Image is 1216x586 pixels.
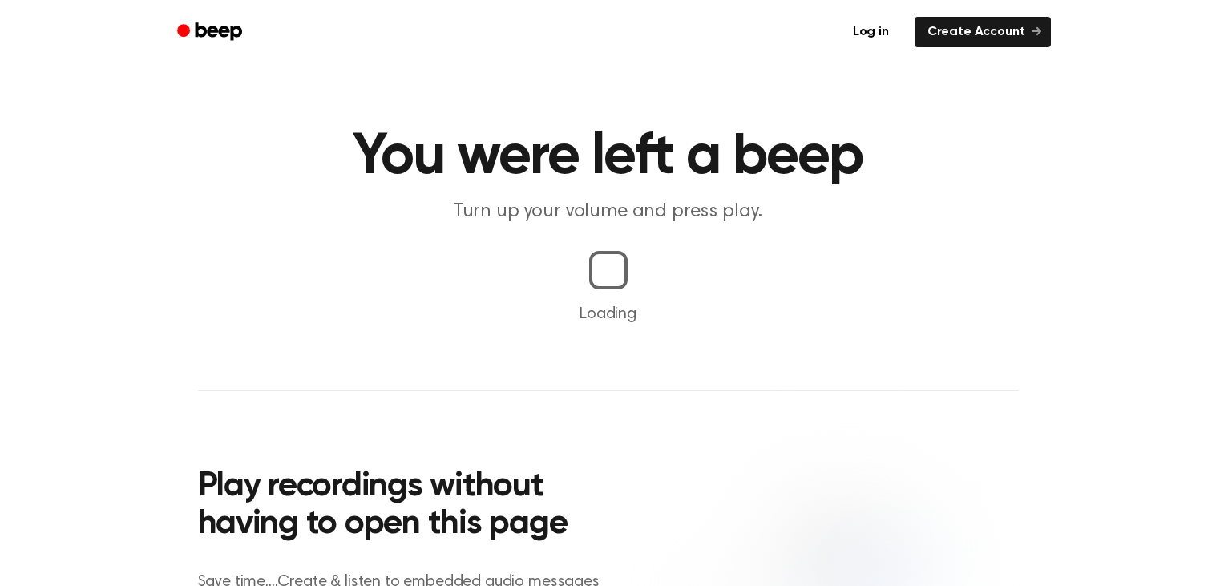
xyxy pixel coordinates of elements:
[301,199,916,225] p: Turn up your volume and press play.
[198,468,630,544] h2: Play recordings without having to open this page
[837,14,905,51] a: Log in
[198,128,1019,186] h1: You were left a beep
[19,302,1197,326] p: Loading
[915,17,1051,47] a: Create Account
[166,17,257,48] a: Beep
